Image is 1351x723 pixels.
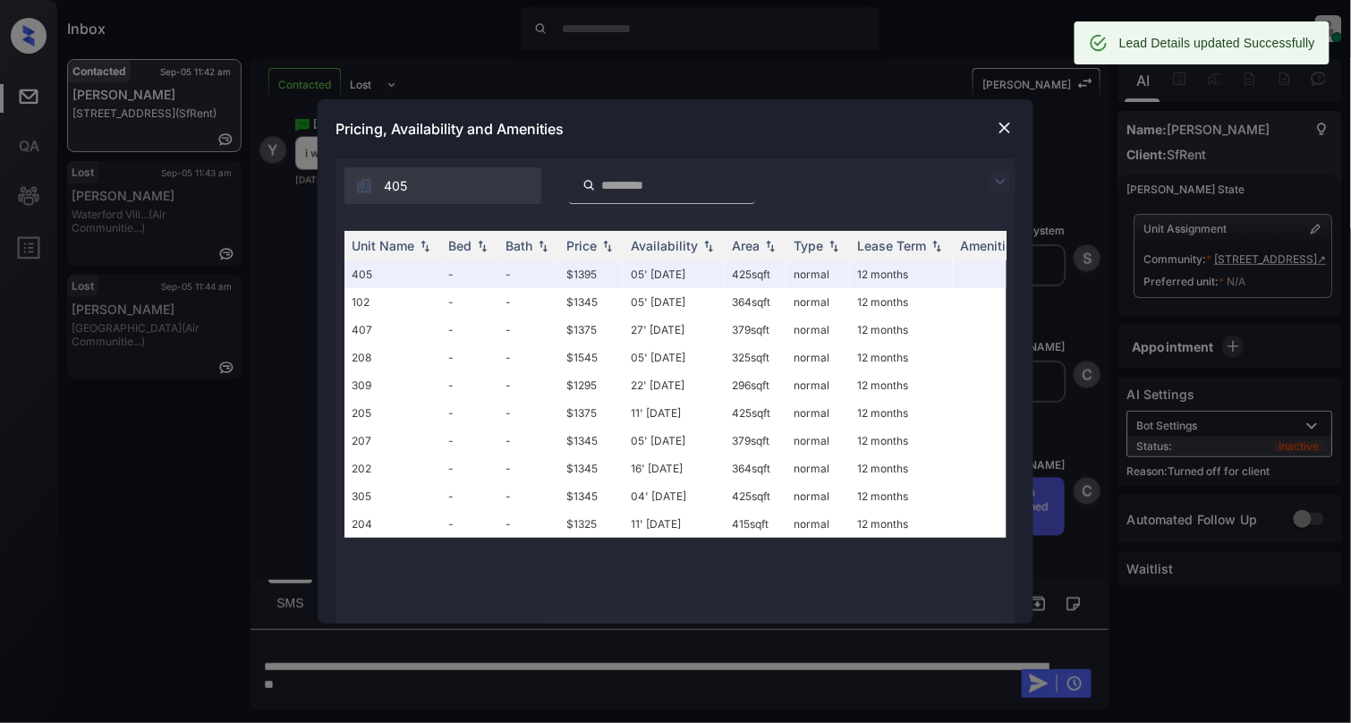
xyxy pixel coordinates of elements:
[624,510,725,538] td: 11' [DATE]
[441,455,498,482] td: -
[786,455,850,482] td: normal
[725,316,786,344] td: 379 sqft
[344,510,441,538] td: 204
[624,316,725,344] td: 27' [DATE]
[825,240,843,252] img: sorting
[318,99,1033,158] div: Pricing, Availability and Amenities
[344,371,441,399] td: 309
[441,510,498,538] td: -
[441,260,498,288] td: -
[448,238,472,253] div: Bed
[441,344,498,371] td: -
[559,455,624,482] td: $1345
[344,455,441,482] td: 202
[624,455,725,482] td: 16' [DATE]
[352,238,414,253] div: Unit Name
[559,399,624,427] td: $1375
[506,238,532,253] div: Bath
[624,399,725,427] td: 11' [DATE]
[850,260,953,288] td: 12 months
[344,344,441,371] td: 208
[786,371,850,399] td: normal
[559,316,624,344] td: $1375
[732,238,760,253] div: Area
[850,510,953,538] td: 12 months
[624,427,725,455] td: 05' [DATE]
[786,399,850,427] td: normal
[990,171,1011,192] img: icon-zuma
[441,316,498,344] td: -
[996,119,1014,137] img: close
[857,238,926,253] div: Lease Term
[850,427,953,455] td: 12 months
[850,371,953,399] td: 12 months
[498,316,559,344] td: -
[498,371,559,399] td: -
[559,260,624,288] td: $1395
[786,260,850,288] td: normal
[624,371,725,399] td: 22' [DATE]
[794,238,823,253] div: Type
[850,399,953,427] td: 12 months
[850,316,953,344] td: 12 months
[786,288,850,316] td: normal
[498,427,559,455] td: -
[559,288,624,316] td: $1345
[344,316,441,344] td: 407
[441,399,498,427] td: -
[384,176,407,196] span: 405
[725,510,786,538] td: 415 sqft
[725,482,786,510] td: 425 sqft
[566,238,597,253] div: Price
[534,240,552,252] img: sorting
[441,288,498,316] td: -
[725,455,786,482] td: 364 sqft
[355,177,373,195] img: icon-zuma
[624,260,725,288] td: 05' [DATE]
[786,316,850,344] td: normal
[344,427,441,455] td: 207
[786,427,850,455] td: normal
[928,240,946,252] img: sorting
[786,482,850,510] td: normal
[498,482,559,510] td: -
[850,482,953,510] td: 12 months
[624,482,725,510] td: 04' [DATE]
[498,288,559,316] td: -
[559,371,624,399] td: $1295
[344,288,441,316] td: 102
[441,427,498,455] td: -
[582,177,596,193] img: icon-zuma
[850,344,953,371] td: 12 months
[725,288,786,316] td: 364 sqft
[1119,27,1315,59] div: Lead Details updated Successfully
[559,510,624,538] td: $1325
[631,238,698,253] div: Availability
[441,482,498,510] td: -
[700,240,718,252] img: sorting
[960,238,1020,253] div: Amenities
[473,240,491,252] img: sorting
[761,240,779,252] img: sorting
[559,482,624,510] td: $1345
[441,371,498,399] td: -
[498,399,559,427] td: -
[786,344,850,371] td: normal
[624,344,725,371] td: 05' [DATE]
[599,240,616,252] img: sorting
[559,344,624,371] td: $1545
[624,288,725,316] td: 05' [DATE]
[725,427,786,455] td: 379 sqft
[850,455,953,482] td: 12 months
[498,260,559,288] td: -
[416,240,434,252] img: sorting
[498,455,559,482] td: -
[725,399,786,427] td: 425 sqft
[344,482,441,510] td: 305
[725,344,786,371] td: 325 sqft
[344,399,441,427] td: 205
[850,288,953,316] td: 12 months
[786,510,850,538] td: normal
[725,371,786,399] td: 296 sqft
[725,260,786,288] td: 425 sqft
